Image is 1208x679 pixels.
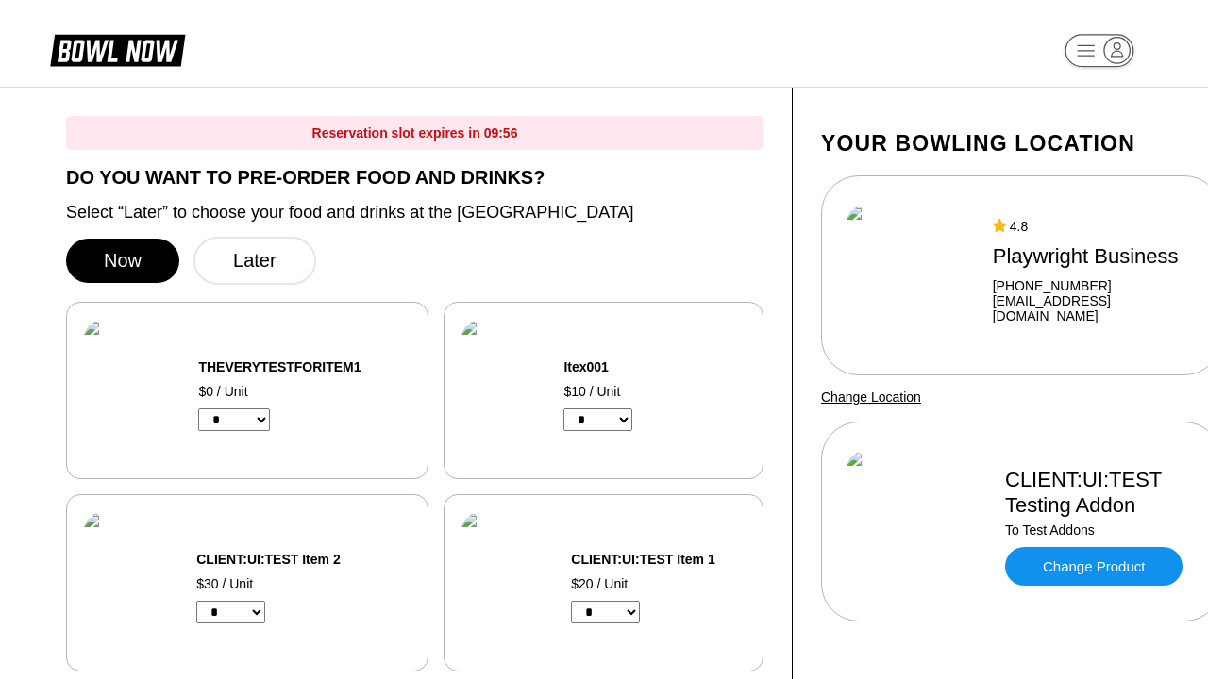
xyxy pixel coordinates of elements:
label: DO YOU WANT TO PRE-ORDER FOOD AND DRINKS? [66,167,763,188]
div: Reservation slot expires in 09:56 [66,116,763,150]
button: Now [66,239,179,283]
a: Change Location [821,389,921,405]
img: THEVERYTESTFORITEM1 [84,320,176,461]
div: 4.8 [993,219,1197,234]
div: THEVERYTESTFORITEM1 [198,359,411,374]
label: Select “Later” to choose your food and drinks at the [GEOGRAPHIC_DATA] [66,202,763,223]
button: Later [193,237,316,285]
img: CLIENT:UI:TEST Item 2 [84,512,174,654]
div: Itex001 [563,359,695,374]
div: CLIENT:UI:TEST Item 2 [196,552,392,567]
div: $20 / Unit [571,576,746,591]
div: $0 / Unit [198,384,411,399]
a: [EMAIL_ADDRESS][DOMAIN_NAME] [993,293,1197,323]
div: CLIENT:UI:TEST Testing Addon [1005,467,1197,518]
div: [PHONE_NUMBER] [993,278,1197,293]
div: Playwright Business [993,243,1197,269]
img: Playwright Business [847,205,976,346]
div: CLIENT:UI:TEST Item 1 [571,552,746,567]
div: $30 / Unit [196,576,392,591]
div: $10 / Unit [563,384,695,399]
img: CLIENT:UI:TEST Testing Addon [847,451,988,592]
img: CLIENT:UI:TEST Item 1 [461,512,548,654]
img: Itex001 [461,320,541,461]
a: Change Product [1005,547,1183,586]
div: To Test Addons [1005,522,1197,538]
